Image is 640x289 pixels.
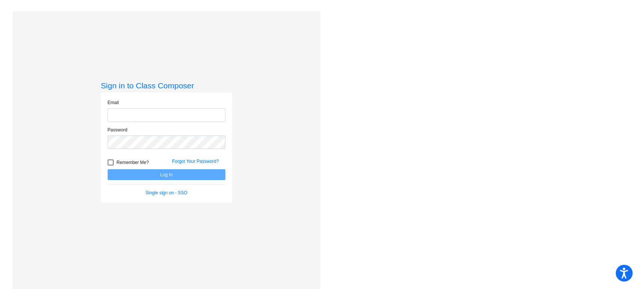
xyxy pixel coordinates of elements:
button: Log In [108,169,225,180]
a: Forgot Your Password? [172,159,219,164]
label: Password [108,127,127,133]
h3: Sign in to Class Composer [101,81,232,90]
a: Single sign on - SSO [145,190,187,195]
span: Remember Me? [117,158,149,167]
label: Email [108,99,119,106]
